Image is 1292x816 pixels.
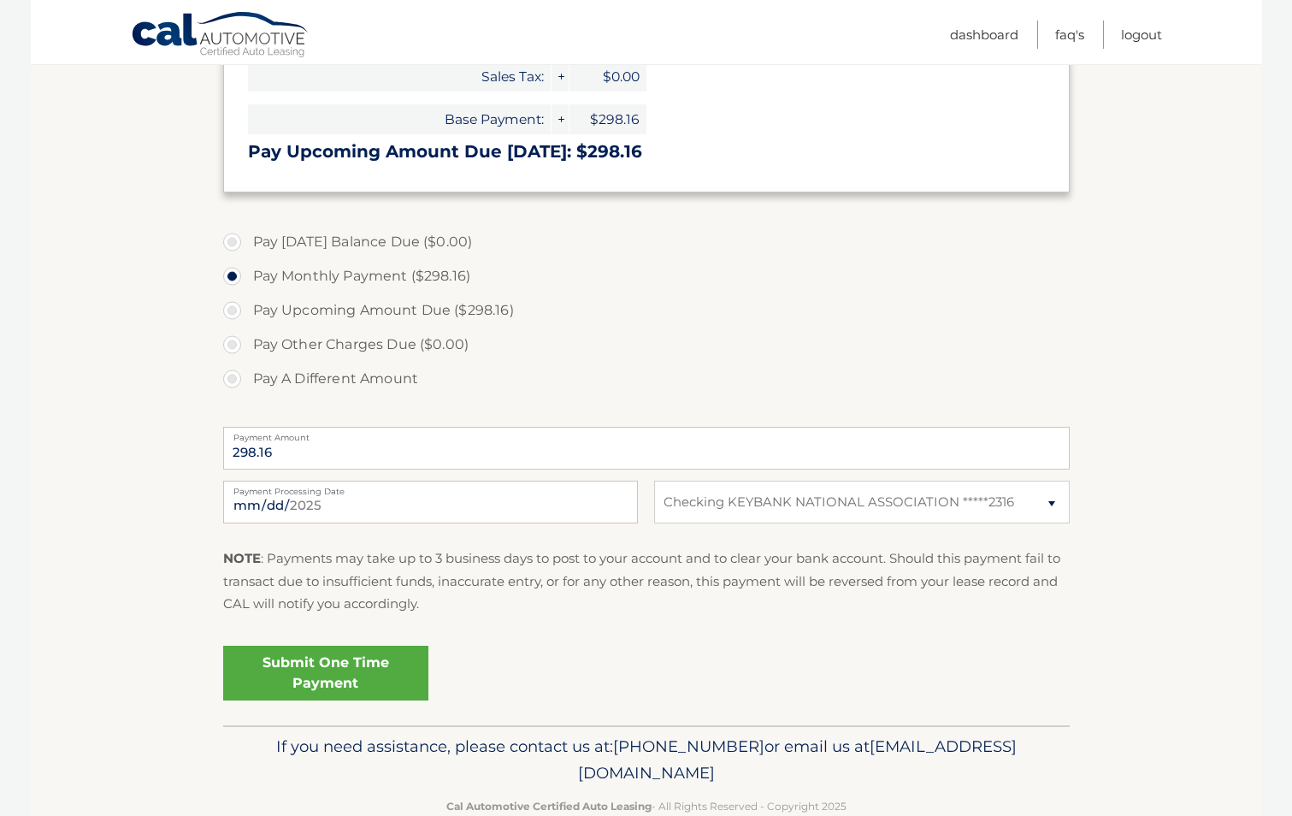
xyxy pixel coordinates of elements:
span: + [552,62,569,92]
a: Dashboard [950,21,1018,49]
label: Payment Processing Date [223,481,638,494]
a: Cal Automotive [131,11,310,61]
p: : Payments may take up to 3 business days to post to your account and to clear your bank account.... [223,547,1070,615]
span: [PHONE_NUMBER] [613,736,764,756]
h3: Pay Upcoming Amount Due [DATE]: $298.16 [248,141,1045,163]
label: Payment Amount [223,427,1070,441]
input: Payment Amount [223,427,1070,470]
a: Submit One Time Payment [223,646,428,701]
span: Sales Tax: [248,62,551,92]
label: Pay [DATE] Balance Due ($0.00) [223,225,1070,259]
label: Pay Other Charges Due ($0.00) [223,328,1070,362]
p: - All Rights Reserved - Copyright 2025 [234,797,1059,815]
span: Base Payment: [248,104,551,134]
label: Pay Monthly Payment ($298.16) [223,259,1070,293]
strong: NOTE [223,550,261,566]
a: FAQ's [1055,21,1084,49]
label: Pay A Different Amount [223,362,1070,396]
span: + [552,104,569,134]
input: Payment Date [223,481,638,523]
span: $0.00 [569,62,646,92]
p: If you need assistance, please contact us at: or email us at [234,733,1059,788]
label: Pay Upcoming Amount Due ($298.16) [223,293,1070,328]
strong: Cal Automotive Certified Auto Leasing [446,800,652,813]
span: $298.16 [569,104,646,134]
a: Logout [1121,21,1162,49]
